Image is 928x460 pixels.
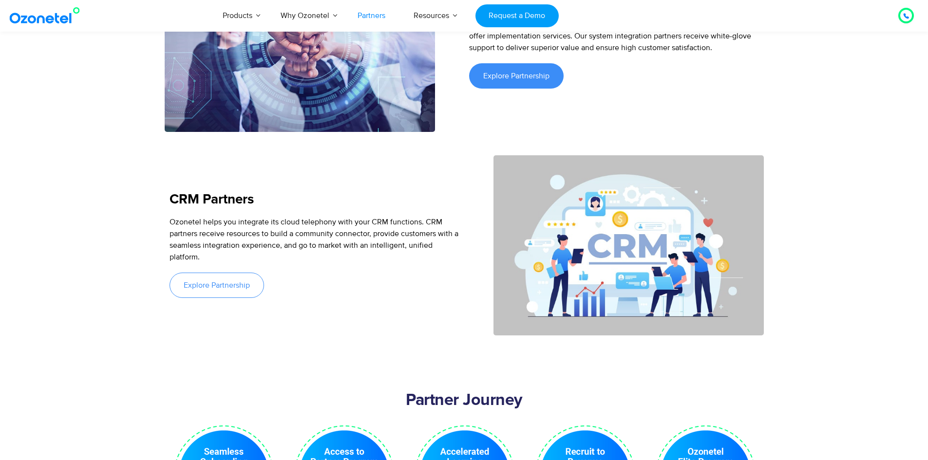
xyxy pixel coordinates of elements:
div: Ozonetel helps you integrate its cloud telephony with your CRM functions. CRM partners receive re... [170,216,459,263]
a: Explore Partnership [170,273,264,298]
h2: Partner Journey [170,391,759,410]
h5: CRM Partners [170,193,459,206]
a: Explore Partnership [469,63,564,89]
span: Explore Partnership [184,281,250,289]
a: Request a Demo [475,4,559,27]
span: Explore Partnership [483,72,549,80]
div: Ozonetel integration partners are skilled experts who leverage our robust platform to offer imple... [469,18,759,54]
